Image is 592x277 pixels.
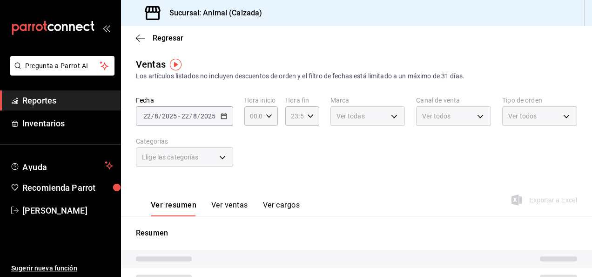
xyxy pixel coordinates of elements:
[142,152,199,162] span: Elige las categorías
[263,201,300,216] button: Ver cargos
[136,97,233,104] label: Fecha
[422,111,451,121] span: Ver todos
[181,112,189,120] input: --
[22,96,56,105] font: Reportes
[143,112,151,120] input: --
[22,183,95,193] font: Recomienda Parrot
[193,112,197,120] input: --
[330,97,405,104] label: Marca
[11,264,77,272] font: Sugerir nueva función
[136,57,166,71] div: Ventas
[22,160,101,171] span: Ayuda
[178,112,180,120] span: -
[416,97,491,104] label: Canal de venta
[136,71,577,81] div: Los artículos listados no incluyen descuentos de orden y el filtro de fechas está limitado a un m...
[170,59,182,70] img: Marcador de información sobre herramientas
[197,112,200,120] span: /
[7,68,114,77] a: Pregunta a Parrot AI
[154,112,159,120] input: --
[10,56,114,76] button: Pregunta a Parrot AI
[161,112,177,120] input: ----
[244,97,278,104] label: Hora inicio
[153,34,183,42] span: Regresar
[285,97,319,104] label: Hora fin
[136,138,233,145] label: Categorías
[22,118,65,128] font: Inventarios
[151,201,300,216] div: Pestañas de navegación
[200,112,216,120] input: ----
[159,112,161,120] span: /
[136,34,183,42] button: Regresar
[102,24,110,32] button: open_drawer_menu
[336,111,365,121] span: Ver todas
[151,201,196,210] font: Ver resumen
[211,201,248,216] button: Ver ventas
[151,112,154,120] span: /
[162,7,262,19] h3: Sucursal: Animal (Calzada)
[25,61,100,71] span: Pregunta a Parrot AI
[502,97,577,104] label: Tipo de orden
[508,111,537,121] span: Ver todos
[189,112,192,120] span: /
[22,206,87,215] font: [PERSON_NAME]
[136,228,577,239] p: Resumen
